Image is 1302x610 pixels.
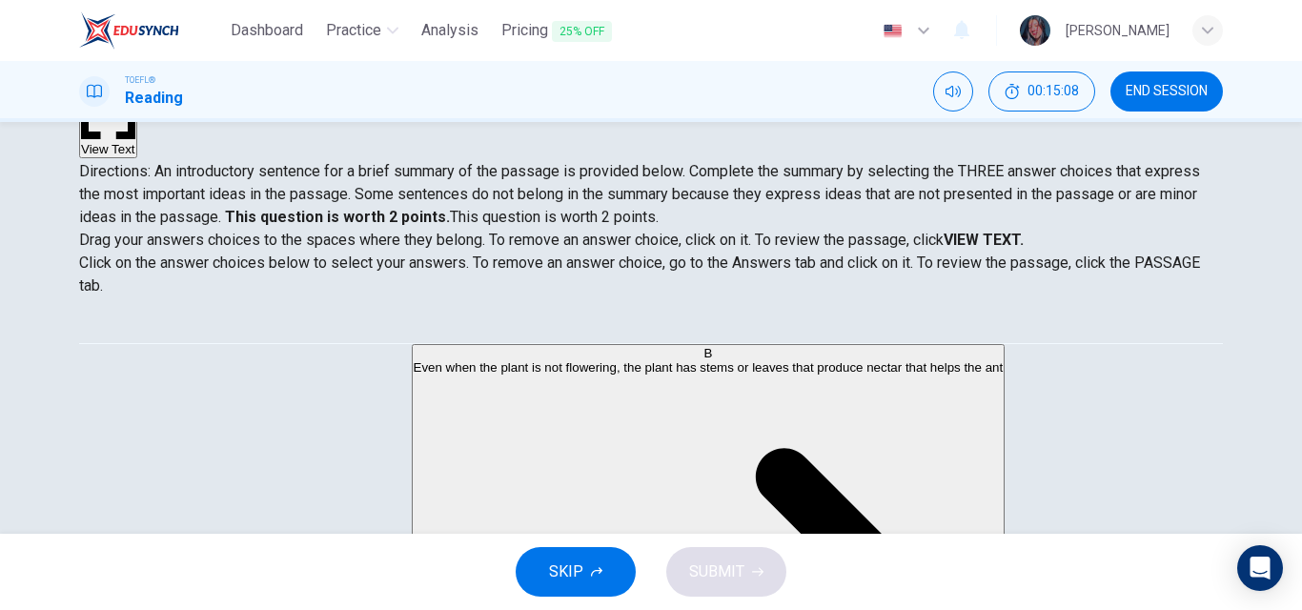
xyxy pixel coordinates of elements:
[1110,71,1223,112] button: END SESSION
[552,21,612,42] span: 25% OFF
[549,559,583,585] span: SKIP
[881,24,905,38] img: en
[326,19,381,42] span: Practice
[944,231,1024,249] strong: VIEW TEXT.
[223,13,311,48] button: Dashboard
[516,547,636,597] button: SKIP
[414,13,486,49] a: Analysis
[79,297,1223,343] div: Choose test type tabs
[223,13,311,49] a: Dashboard
[414,346,1004,360] div: B
[1027,84,1079,99] span: 00:15:08
[1020,15,1050,46] img: Profile picture
[450,208,659,226] span: This question is worth 2 points.
[79,11,179,50] img: EduSynch logo
[1126,84,1208,99] span: END SESSION
[933,71,973,112] div: Mute
[414,360,1004,375] span: Even when the plant is not flowering, the plant has stems or leaves that produce nectar that help...
[79,11,223,50] a: EduSynch logo
[125,73,155,87] span: TOEFL®
[318,13,406,48] button: Practice
[494,13,620,49] button: Pricing25% OFF
[1066,19,1170,42] div: [PERSON_NAME]
[414,13,486,48] button: Analysis
[501,19,612,43] span: Pricing
[125,87,183,110] h1: Reading
[79,252,1223,297] p: Click on the answer choices below to select your answers. To remove an answer choice, go to the A...
[231,19,303,42] span: Dashboard
[221,208,450,226] strong: This question is worth 2 points.
[988,71,1095,112] div: Hide
[421,19,478,42] span: Analysis
[79,229,1223,252] p: Drag your answers choices to the spaces where they belong. To remove an answer choice, click on i...
[1237,545,1283,591] div: Open Intercom Messenger
[988,71,1095,112] button: 00:15:08
[79,162,1200,226] span: Directions: An introductory sentence for a brief summary of the passage is provided below. Comple...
